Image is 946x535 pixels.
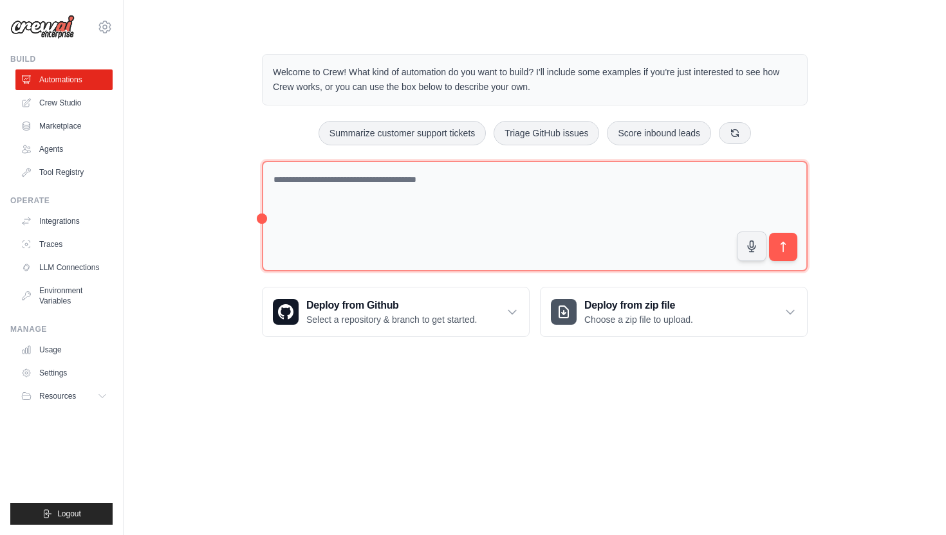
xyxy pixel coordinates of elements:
div: Operate [10,195,113,206]
button: Resources [15,386,113,406]
p: Choose a zip file to upload. [584,313,693,326]
a: Automations [15,69,113,90]
button: Score inbound leads [607,121,711,145]
div: Build [10,54,113,64]
button: Triage GitHub issues [494,121,599,145]
a: Agents [15,139,113,159]
button: Summarize customer support tickets [319,121,486,145]
p: Select a repository & branch to get started. [306,313,477,326]
a: Integrations [15,211,113,231]
a: Usage [15,340,113,360]
img: Logo [10,15,75,39]
a: Environment Variables [15,280,113,311]
p: Welcome to Crew! What kind of automation do you want to build? I'll include some examples if you'... [273,65,797,95]
a: Crew Studio [15,93,113,113]
span: Logout [57,509,81,519]
button: Logout [10,503,113,525]
a: LLM Connections [15,257,113,278]
h3: Deploy from Github [306,298,477,313]
span: Resources [39,391,76,401]
a: Tool Registry [15,162,113,183]
iframe: Chat Widget [882,473,946,535]
a: Traces [15,234,113,255]
a: Settings [15,363,113,383]
a: Marketplace [15,116,113,136]
div: Manage [10,324,113,334]
h3: Deploy from zip file [584,298,693,313]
